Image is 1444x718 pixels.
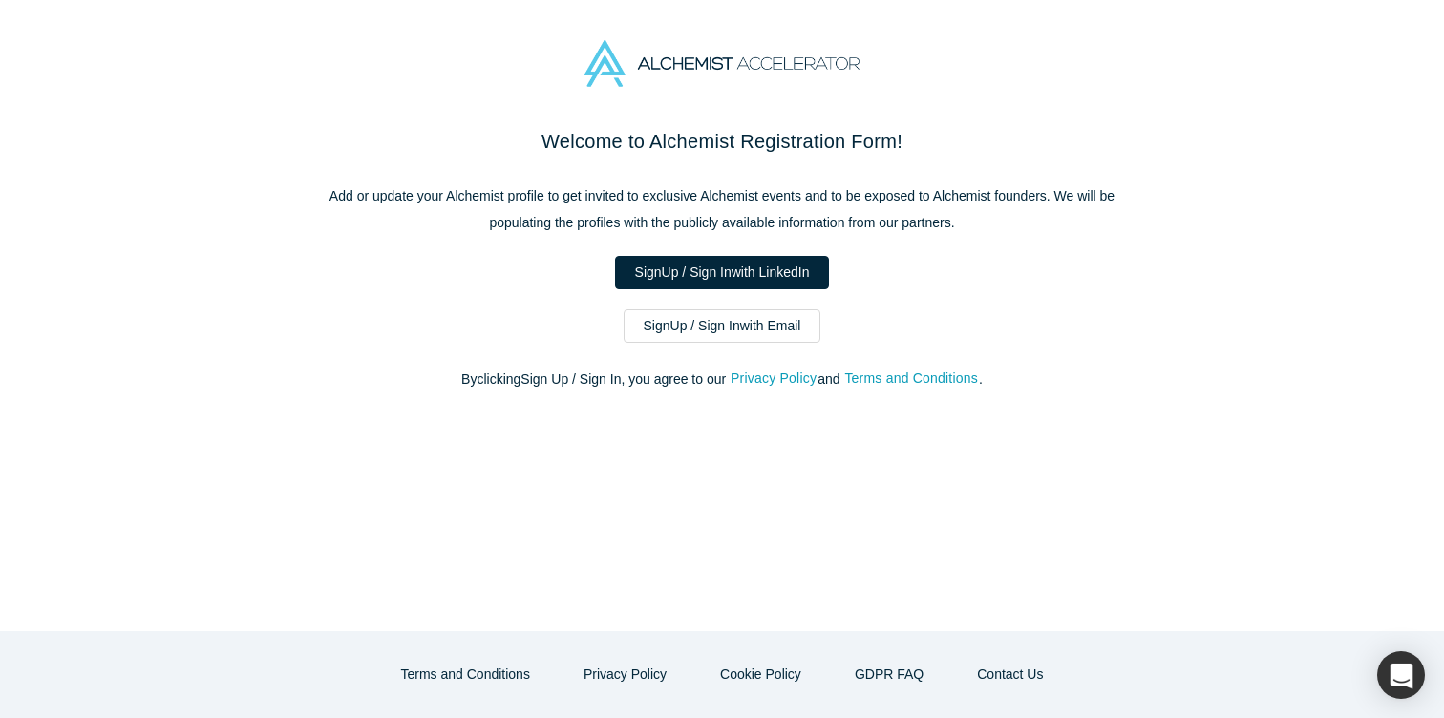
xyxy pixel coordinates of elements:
[615,256,830,289] a: SignUp / Sign Inwith LinkedIn
[321,182,1123,236] p: Add or update your Alchemist profile to get invited to exclusive Alchemist events and to be expos...
[624,309,821,343] a: SignUp / Sign Inwith Email
[563,658,687,691] button: Privacy Policy
[835,658,944,691] a: GDPR FAQ
[843,368,979,390] button: Terms and Conditions
[381,658,550,691] button: Terms and Conditions
[957,658,1063,691] button: Contact Us
[321,127,1123,156] h2: Welcome to Alchemist Registration Form!
[584,40,860,87] img: Alchemist Accelerator Logo
[321,370,1123,390] p: By clicking Sign Up / Sign In , you agree to our and .
[730,368,818,390] button: Privacy Policy
[700,658,821,691] button: Cookie Policy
